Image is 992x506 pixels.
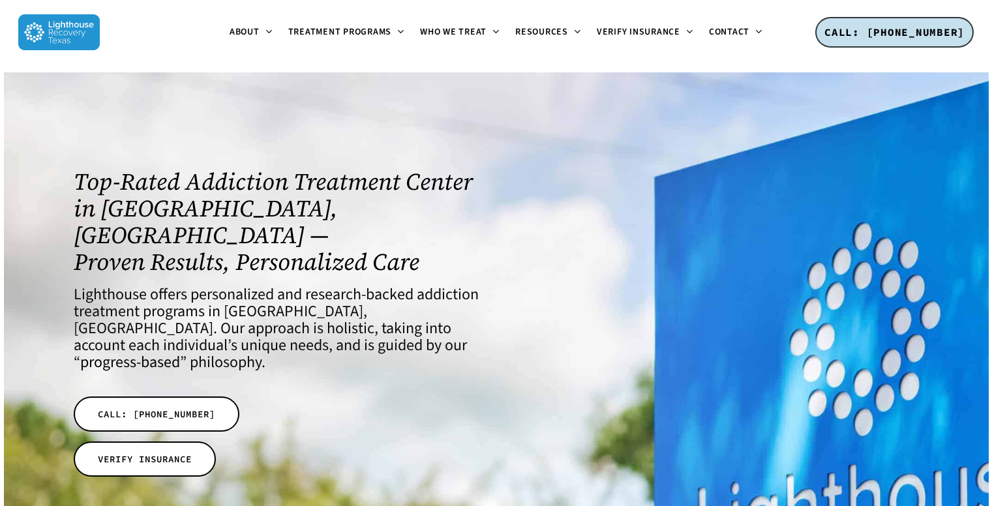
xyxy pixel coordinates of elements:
[824,25,965,38] span: CALL: [PHONE_NUMBER]
[74,441,216,477] a: VERIFY INSURANCE
[420,25,487,38] span: Who We Treat
[515,25,568,38] span: Resources
[74,168,479,275] h1: Top-Rated Addiction Treatment Center in [GEOGRAPHIC_DATA], [GEOGRAPHIC_DATA] — Proven Results, Pe...
[589,27,701,38] a: Verify Insurance
[74,396,239,432] a: CALL: [PHONE_NUMBER]
[98,408,215,421] span: CALL: [PHONE_NUMBER]
[222,27,280,38] a: About
[288,25,392,38] span: Treatment Programs
[98,453,192,466] span: VERIFY INSURANCE
[701,27,770,38] a: Contact
[412,27,507,38] a: Who We Treat
[280,27,413,38] a: Treatment Programs
[709,25,749,38] span: Contact
[18,14,100,50] img: Lighthouse Recovery Texas
[74,286,479,371] h4: Lighthouse offers personalized and research-backed addiction treatment programs in [GEOGRAPHIC_DA...
[230,25,260,38] span: About
[80,351,180,374] a: progress-based
[815,17,974,48] a: CALL: [PHONE_NUMBER]
[507,27,589,38] a: Resources
[597,25,680,38] span: Verify Insurance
